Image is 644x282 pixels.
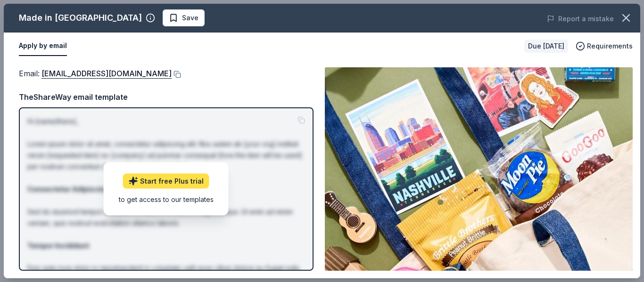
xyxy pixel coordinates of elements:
button: Save [163,9,205,26]
button: Requirements [576,40,633,52]
div: Due [DATE] [524,40,568,53]
div: TheShareWay email template [19,91,314,103]
strong: Tempor Incididunt [27,242,89,250]
a: Start free Plus trial [123,174,209,189]
button: Report a mistake [547,13,614,24]
a: [EMAIL_ADDRESS][DOMAIN_NAME] [41,67,172,80]
span: Save [182,12,198,24]
button: Apply by email [19,36,67,56]
span: Requirements [587,40,633,52]
img: Image for Made in TN [325,67,633,271]
strong: Consectetur Adipiscing [27,185,108,193]
span: Email : [19,69,172,78]
div: to get access to our templates [119,194,214,204]
div: Made in [GEOGRAPHIC_DATA] [19,10,142,25]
